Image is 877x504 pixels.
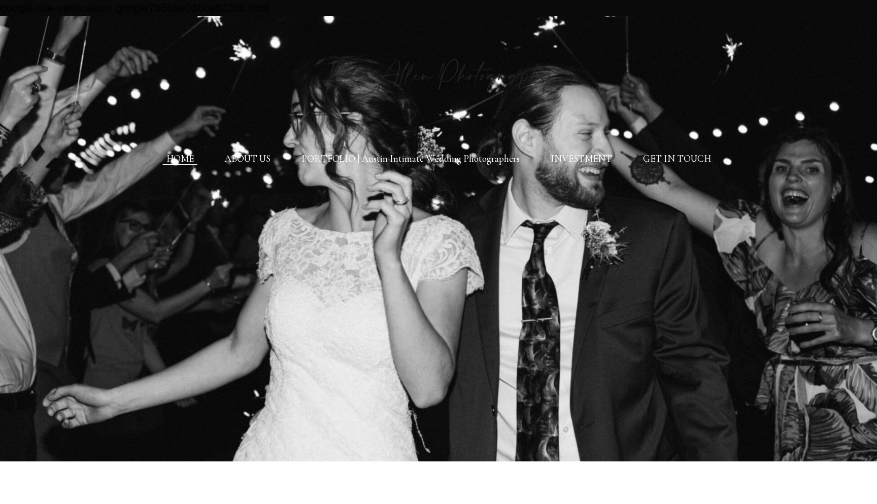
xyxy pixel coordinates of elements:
[224,153,271,165] a: ABOUT US
[301,153,520,165] a: PORTFOLIO | Austin Intimate Wedding Photographers
[301,27,576,113] img: Rae Allen Photography
[551,153,612,165] a: INVESTMENT
[643,153,711,165] a: GET IN TOUCH
[166,153,194,165] a: HOME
